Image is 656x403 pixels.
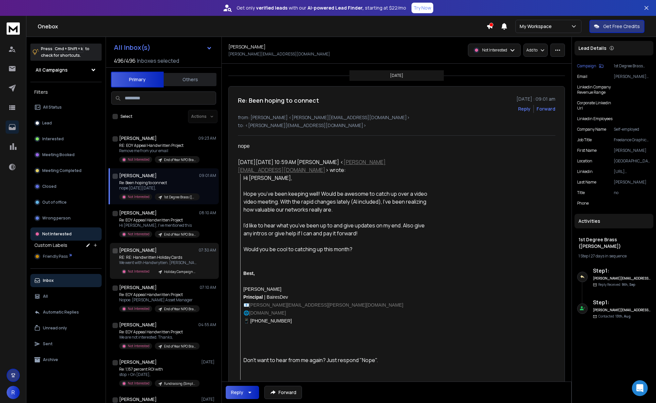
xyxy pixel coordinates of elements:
[589,20,644,33] button: Get Free Credits
[632,380,648,396] div: Open Intercom Messenger
[577,84,623,95] p: linkedin company revenue range
[7,386,20,399] button: R
[119,148,198,153] p: Remove me from your email
[264,386,302,399] button: Forward
[198,322,216,327] p: 04:55 AM
[238,96,319,105] h1: Re: Been hoping to connect
[30,212,102,225] button: Wrong person
[30,164,102,177] button: Meeting Completed
[614,158,651,164] p: [GEOGRAPHIC_DATA], [US_STATE], [GEOGRAPHIC_DATA]
[615,314,631,319] span: 13th, Aug
[244,221,431,245] div: I’d like to hear what you’ve been up to and give updates on my end. Also give any intros or give ...
[164,195,196,200] p: 1st Degree Brass ([PERSON_NAME])
[226,386,259,399] button: Reply
[30,353,102,366] button: Archive
[598,282,635,287] p: Reply Received
[164,381,196,386] p: Fundraising (Simply Noted) # 3
[199,173,216,178] p: 09:01 AM
[244,271,255,276] strong: Best,
[577,100,615,111] p: corporate linkedin url
[30,196,102,209] button: Out of office
[128,269,149,274] p: Not Interested
[119,135,157,142] h1: [PERSON_NAME]
[577,190,585,195] p: title
[577,169,593,174] p: linkedin
[520,23,554,30] p: My Workspace
[390,73,403,78] p: [DATE]
[578,253,588,259] span: 1 Step
[119,321,157,328] h1: [PERSON_NAME]
[577,158,592,164] p: location
[119,367,198,372] p: Re: 1,157 percent ROI with
[128,232,149,237] p: Not Interested
[577,127,606,132] p: Company Name
[119,255,198,260] p: RE: RE: Handwritten Holiday Cards
[30,274,102,287] button: Inbox
[228,44,266,50] h1: [PERSON_NAME]
[119,210,157,216] h1: [PERSON_NAME]
[34,242,67,249] h3: Custom Labels
[128,344,149,349] p: Not Interested
[593,298,651,306] h6: Step 1 :
[109,41,217,54] button: All Inbox(s)
[577,63,604,69] button: Campaign
[164,232,196,237] p: End of Year NPO Brass
[30,337,102,351] button: Sent
[119,372,198,377] p: stop > On [DATE],
[30,180,102,193] button: Closed
[30,117,102,130] button: Lead
[30,148,102,161] button: Meeting Booked
[201,397,216,402] p: [DATE]
[244,302,249,308] span: 📧
[119,223,198,228] p: Hi [PERSON_NAME], I've mentioned this
[244,174,431,182] div: Hi [PERSON_NAME],
[119,180,198,185] p: Re: Been hoping to connect
[43,325,67,331] p: Unread only
[614,169,651,174] p: [URL][DOMAIN_NAME][PERSON_NAME]
[128,306,149,311] p: Not Interested
[119,329,198,335] p: Re: EOY Appeal Handwritten Project
[237,5,406,11] p: Get only with our starting at $22/mo
[114,44,150,51] h1: All Inbox(s)
[119,185,198,191] p: nope [DATE][DATE],
[36,67,68,73] h1: All Campaigns
[43,294,48,299] p: All
[30,132,102,146] button: Interested
[256,5,287,11] strong: verified leads
[38,22,486,30] h1: Onebox
[577,201,589,206] p: Phone
[593,308,651,313] h6: [PERSON_NAME][EMAIL_ADDRESS][DOMAIN_NAME]
[593,267,651,275] h6: Step 1 :
[591,253,627,259] span: 27 days in sequence
[267,294,288,300] span: BairesDev
[119,292,198,297] p: Re: EOY Appeal Handwritten Project
[42,184,56,189] p: Closed
[249,302,404,308] a: [PERSON_NAME][EMAIL_ADDRESS][PERSON_NAME][DOMAIN_NAME]
[577,63,596,69] p: Campaign
[30,101,102,114] button: All Status
[119,260,198,265] p: We went with Handwrytten. [PERSON_NAME]
[30,227,102,241] button: Not Interested
[43,278,54,283] p: Inbox
[578,236,649,250] h1: 1st Degree Brass ([PERSON_NAME])
[43,341,52,347] p: Sent
[137,57,179,65] h3: Inboxes selected
[119,284,157,291] h1: [PERSON_NAME]
[164,344,196,349] p: End of Year NPO Brass
[244,310,249,316] span: 🌐
[114,57,136,65] span: 496 / 496
[42,136,64,142] p: Interested
[244,318,292,323] span: 📱 [PHONE_NUMBER]
[308,5,364,11] strong: AI-powered Lead Finder,
[119,247,157,253] h1: [PERSON_NAME]
[30,290,102,303] button: All
[42,200,67,205] p: Out of office
[42,216,71,221] p: Wrong person
[199,248,216,253] p: 07:30 AM
[238,114,555,121] p: from: [PERSON_NAME] <[PERSON_NAME][EMAIL_ADDRESS][DOMAIN_NAME]>
[128,381,149,386] p: Not Interested
[537,106,555,112] div: Forward
[526,48,538,53] p: Add to
[164,72,216,87] button: Others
